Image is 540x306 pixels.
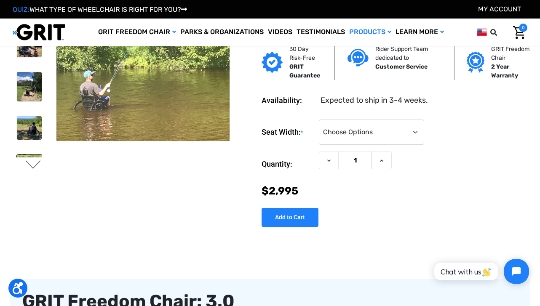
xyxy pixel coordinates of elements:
[17,154,42,177] img: GRIT Freedom Chair: 3.0
[262,120,315,145] label: Seat Width:
[262,95,315,106] dt: Availability:
[393,19,446,46] a: Learn More
[491,45,530,62] p: GRIT Freedom Chair
[491,63,518,79] strong: 2 Year Warranty
[178,19,266,46] a: Parks & Organizations
[24,160,42,170] button: Go to slide 3 of 3
[478,5,521,13] a: Account
[467,52,484,73] img: Grit freedom
[96,19,178,46] a: GRIT Freedom Chair
[266,19,294,46] a: Videos
[348,49,369,66] img: Customer service
[507,24,527,41] a: Cart with 0 items
[262,208,318,227] input: Add to Cart
[13,24,65,41] img: GRIT All-Terrain Wheelchair and Mobility Equipment
[494,24,507,41] input: Search
[262,152,315,177] label: Quantity:
[477,27,487,37] img: us.png
[17,72,42,101] img: GRIT Freedom Chair: 3.0
[262,185,298,197] span: $2,995
[425,252,536,291] iframe: Tidio Chat
[321,95,428,106] dd: Expected to ship in 3-4 weeks.
[17,116,42,140] img: GRIT Freedom Chair: 3.0
[294,19,347,46] a: Testimonials
[347,19,393,46] a: Products
[513,26,525,39] img: Cart
[13,5,29,13] span: QUIZ:
[375,45,441,62] p: Rider Support Team dedicated to
[262,52,283,73] img: GRIT Guarantee
[289,63,320,79] strong: GRIT Guarantee
[289,45,322,62] p: 30 Day Risk-Free
[519,24,527,32] span: 0
[13,5,187,13] a: QUIZ:WHAT TYPE OF WHEELCHAIR IS RIGHT FOR YOU?
[17,39,42,58] img: GRIT Freedom Chair: 3.0
[375,63,428,70] strong: Customer Service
